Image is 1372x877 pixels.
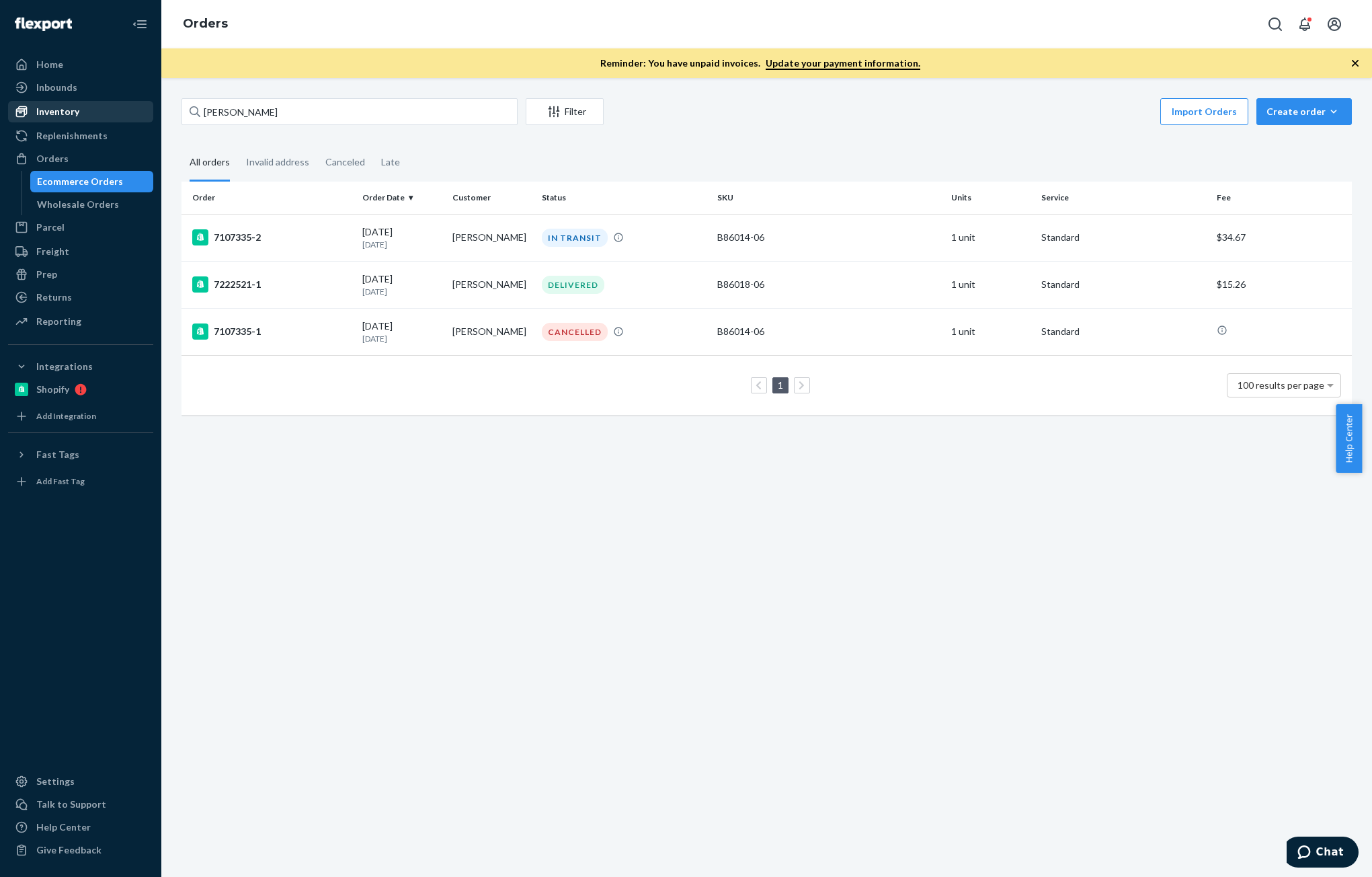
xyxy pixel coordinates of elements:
div: Wholesale Orders [37,198,119,211]
a: Wholesale Orders [30,194,154,215]
p: [DATE] [362,333,441,344]
div: 7107335-2 [192,229,352,245]
input: Search orders [181,98,518,125]
div: Inventory [36,105,79,118]
p: Standard [1041,278,1206,291]
div: [DATE] [362,225,441,250]
div: [DATE] [362,272,441,297]
button: Integrations [8,356,153,377]
button: Give Feedback [8,839,153,861]
div: Shopify [36,383,69,396]
div: Orders [36,152,69,165]
button: Open account menu [1321,11,1348,38]
a: Update your payment information. [766,57,920,70]
a: Orders [183,16,228,31]
div: 7222521-1 [192,276,352,293]
a: Add Fast Tag [8,471,153,492]
a: Add Integration [8,406,153,427]
th: Order [181,182,357,214]
a: Orders [8,148,153,169]
div: Integrations [36,360,93,373]
th: Status [536,182,712,214]
div: Give Feedback [36,843,102,857]
a: Inbounds [8,77,153,98]
p: [DATE] [362,239,441,250]
div: Home [36,58,63,71]
div: B86014-06 [717,325,940,338]
button: Help Center [1336,404,1362,473]
a: Home [8,54,153,75]
div: CANCELLED [542,323,608,341]
th: Units [946,182,1036,214]
div: All orders [190,145,230,182]
th: Service [1036,182,1211,214]
a: Returns [8,287,153,308]
a: Inventory [8,101,153,122]
p: [DATE] [362,286,441,297]
button: Open Search Box [1262,11,1289,38]
span: 100 results per page [1238,379,1324,391]
div: Parcel [36,221,65,234]
iframe: Opens a widget where you can chat to one of our agents [1287,837,1359,870]
div: DELIVERED [542,276,604,294]
a: Parcel [8,217,153,238]
a: Replenishments [8,125,153,147]
p: Standard [1041,231,1206,244]
a: Shopify [8,379,153,400]
div: B86014-06 [717,231,940,244]
div: Add Integration [36,410,96,422]
td: $15.26 [1211,261,1352,308]
div: Talk to Support [36,798,106,811]
img: Flexport logo [15,17,72,31]
th: SKU [712,182,946,214]
div: Invalid address [246,145,309,180]
button: Talk to Support [8,794,153,815]
div: Customer [452,192,531,203]
td: 1 unit [946,261,1036,308]
a: Reporting [8,311,153,332]
div: Freight [36,245,69,258]
div: Reporting [36,315,81,328]
th: Fee [1211,182,1352,214]
div: Add Fast Tag [36,475,85,487]
td: [PERSON_NAME] [447,261,536,308]
td: [PERSON_NAME] [447,308,536,355]
a: Settings [8,771,153,792]
th: Order Date [357,182,446,214]
button: Filter [526,98,604,125]
div: Filter [526,105,603,118]
div: [DATE] [362,319,441,344]
a: Freight [8,241,153,262]
div: B86018-06 [717,278,940,291]
div: Canceled [325,145,365,180]
button: Fast Tags [8,444,153,465]
p: Standard [1041,325,1206,338]
div: 7107335-1 [192,323,352,340]
div: Create order [1266,105,1342,118]
td: $34.67 [1211,214,1352,261]
button: Close Navigation [126,11,153,38]
td: 1 unit [946,214,1036,261]
div: Inbounds [36,81,77,94]
a: Prep [8,264,153,285]
p: Reminder: You have unpaid invoices. [600,56,920,70]
a: Help Center [8,816,153,838]
div: Returns [36,291,72,304]
a: Page 1 is your current page [775,379,786,391]
div: Prep [36,268,57,281]
td: [PERSON_NAME] [447,214,536,261]
div: Late [381,145,400,180]
div: IN TRANSIT [542,229,608,247]
button: Open notifications [1291,11,1318,38]
td: 1 unit [946,308,1036,355]
button: Create order [1256,98,1352,125]
div: Ecommerce Orders [37,175,123,188]
ol: breadcrumbs [172,5,239,44]
div: Settings [36,775,75,788]
div: Help Center [36,821,91,834]
a: Ecommerce Orders [30,171,154,192]
button: Import Orders [1160,98,1248,125]
div: Replenishments [36,129,108,143]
